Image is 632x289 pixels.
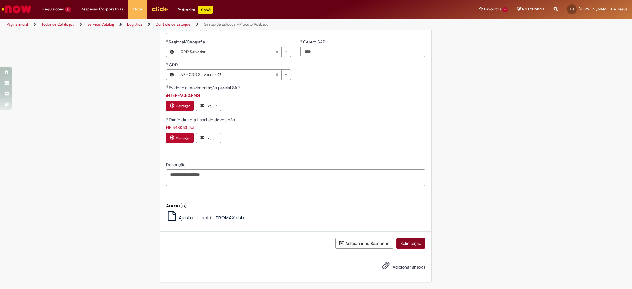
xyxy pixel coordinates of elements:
[169,62,179,68] span: CDD
[177,70,291,80] a: NE - CDD Salvador - 071Limpar campo CDD
[303,39,327,45] span: Centro SAP
[5,19,417,30] ul: Trilhas de página
[166,47,177,57] button: Regional/Geografia, Visualizar este registro CDD Salvador
[335,238,393,249] button: Adicionar ao Rascunho
[65,7,71,12] span: 13
[300,47,425,57] input: Centro SAP
[181,70,275,80] span: NE - CDD Salvador - 071
[181,47,275,57] span: CDD Salvador
[156,22,190,27] a: Controle de Estoque
[177,47,291,57] a: CDD SalvadorLimpar campo Regional/Geografia
[206,136,217,141] small: Excluir
[87,22,114,27] a: Service Catalog
[579,6,627,12] span: [PERSON_NAME] De Jesus
[176,136,190,141] small: Carregar
[42,6,64,12] span: Requisições
[169,117,236,122] span: Danfe da nota fiscal de devolução
[166,162,187,167] span: Descrição
[522,6,544,12] span: Rascunhos
[41,22,74,27] a: Todos os Catálogos
[380,260,391,274] button: Adicionar anexos
[166,101,194,111] button: Carregar anexo de Evidencia movimentação parcial SAP Required
[152,4,168,14] img: click_logo_yellow_360x200.png
[196,101,221,111] button: Excluir anexo iNTERFACES.PNG
[176,104,190,109] small: Carregar
[206,104,217,109] small: Excluir
[517,6,544,12] a: Rascunhos
[272,47,281,57] abbr: Limpar campo Regional/Geografia
[204,22,268,27] a: Gestão de Estoque – Produto Acabado
[169,85,241,90] span: Evidencia movimentação parcial SAP
[166,203,425,208] h5: Anexo(s)
[166,214,244,221] a: Ajuste de saldo PROMAX.xlsb
[177,6,213,14] div: Padroniza
[169,39,206,45] span: Regional/Geografia
[179,214,244,221] span: Ajuste de saldo PROMAX.xlsb
[393,264,425,270] span: Adicionar anexos
[166,85,169,88] span: Obrigatório Preenchido
[166,125,195,130] a: Download de NF 548053.pdf
[166,39,169,42] span: Obrigatório Preenchido
[570,7,574,11] span: LJ
[272,70,281,80] abbr: Limpar campo CDD
[502,7,508,12] span: 6
[133,6,142,12] span: More
[81,6,123,12] span: Despesas Corporativas
[166,117,169,120] span: Obrigatório Preenchido
[166,62,169,65] span: Obrigatório Preenchido
[166,70,177,80] button: CDD, Visualizar este registro NE - CDD Salvador - 071
[300,39,303,42] span: Obrigatório Preenchido
[166,169,425,186] textarea: Descrição
[166,133,194,143] button: Carregar anexo de Danfe da nota fiscal de devolução Required
[198,6,213,14] p: +GenAi
[127,22,142,27] a: Logistica
[166,93,200,98] a: Download de iNTERFACES.PNG
[196,133,221,143] button: Excluir anexo NF 548053.pdf
[1,3,32,15] img: ServiceNow
[7,22,28,27] a: Página inicial
[484,6,501,12] span: Favoritos
[396,238,425,249] button: Solicitação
